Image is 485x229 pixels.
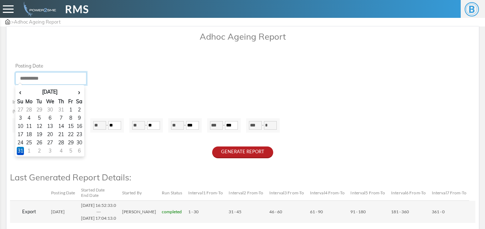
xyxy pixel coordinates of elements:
[17,122,24,130] td: 10
[66,139,75,147] td: 29
[17,130,24,139] td: 17
[246,118,280,133] div: -
[81,193,116,198] div: End Date
[188,209,199,214] span: 1 - 30
[56,98,66,106] th: Th
[34,139,44,147] td: 26
[5,19,10,24] img: admin
[24,130,35,139] td: 18
[307,185,348,200] th: Interval4 From-To
[17,147,24,155] td: 31
[350,209,366,214] span: 91 - 180
[129,118,163,133] div: -
[76,147,83,155] td: 6
[17,139,24,147] td: 24
[14,19,61,25] span: Adhoc Ageing Report
[388,185,429,200] th: Interval6 From-To
[76,86,83,98] th: ›
[66,106,75,114] td: 1
[34,98,44,106] th: Tu
[24,114,35,122] td: 4
[159,185,185,200] th: Run Status
[34,106,44,114] td: 29
[56,114,66,122] td: 7
[17,106,24,114] td: 27
[78,185,119,200] th: Started Date
[17,98,24,106] th: Su
[10,172,131,183] span: Last Generated Report Details:
[56,139,66,147] td: 28
[56,130,66,139] td: 21
[432,209,445,214] span: 361 - 0
[12,109,50,114] small: (No. of overdue days)
[185,185,226,200] th: Interval1 From-To
[66,147,75,155] td: 5
[81,203,116,221] span: [DATE] 16:52:33.0 [DATE] 17:04:13.0
[24,122,35,130] td: 11
[168,118,202,133] div: -
[66,114,75,122] td: 8
[24,106,35,114] td: 28
[66,130,75,139] td: 22
[76,130,83,139] td: 23
[310,209,323,214] span: 61 - 90
[122,209,156,214] span: [PERSON_NAME]
[76,98,83,106] th: Sa
[44,147,56,155] td: 3
[162,209,182,214] span: completed
[90,118,124,133] div: -
[51,209,65,214] span: [DATE]
[56,122,66,130] td: 14
[391,209,409,214] span: 181 - 360
[48,185,78,200] th: Posting Date
[21,2,56,16] img: admin
[229,209,241,214] span: 31 - 45
[44,139,56,147] td: 27
[66,122,75,130] td: 15
[347,185,388,200] th: Interval5 From-To
[119,185,159,200] th: Started By
[44,114,56,122] td: 6
[76,106,83,114] td: 2
[24,86,76,98] th: [DATE]
[207,118,241,133] div: -
[56,106,66,114] td: 31
[10,30,475,43] p: Adhoc Ageing Report
[44,106,56,114] td: 30
[226,185,266,200] th: Interval2 From-To
[76,139,83,147] td: 30
[12,118,46,133] div: -
[17,86,24,98] th: ‹
[269,209,282,214] span: 46 - 60
[24,139,35,147] td: 25
[56,147,66,155] td: 4
[429,185,470,200] th: Interval7 From-To
[44,98,56,106] th: We
[44,130,56,139] td: 20
[266,185,307,200] th: Interval3 From-To
[81,209,116,215] div: ---
[24,147,35,155] td: 1
[212,146,273,158] button: GENERATE REPORT
[44,122,56,130] td: 13
[12,99,55,106] label: Interval Time Period
[34,147,44,155] td: 2
[65,1,89,17] span: RMS
[12,63,51,70] label: Posting Date
[66,98,75,106] th: Fr
[24,98,35,106] th: Mo
[465,2,479,16] span: B
[17,114,24,122] td: 3
[34,114,44,122] td: 5
[34,130,44,139] td: 19
[76,122,83,130] td: 16
[76,114,83,122] td: 9
[34,122,44,130] td: 12
[13,206,45,218] button: Export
